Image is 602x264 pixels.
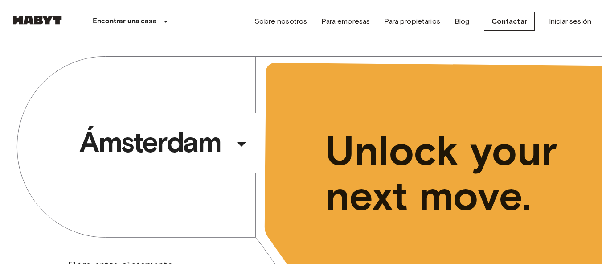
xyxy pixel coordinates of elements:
span: Unlock your next move. [325,128,566,219]
button: Ámsterdam [76,122,256,163]
span: Ámsterdam [79,124,231,160]
a: Sobre nosotros [254,16,307,27]
a: Para propietarios [384,16,440,27]
a: Contactar [484,12,535,31]
a: Blog [455,16,470,27]
img: Habyt [11,16,64,25]
a: Para empresas [321,16,370,27]
p: Encontrar una casa [93,16,157,27]
a: Iniciar sesión [549,16,591,27]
